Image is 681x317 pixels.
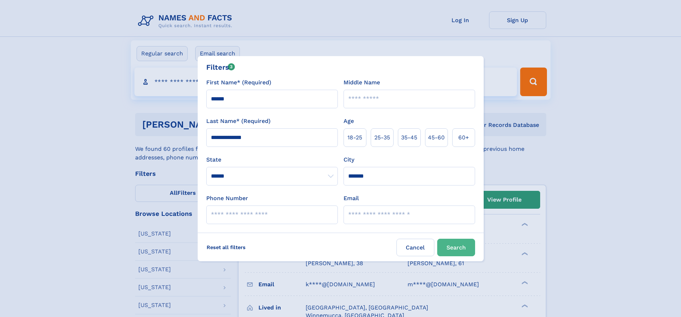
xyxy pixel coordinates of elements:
span: 25‑35 [374,133,390,142]
span: 35‑45 [401,133,417,142]
label: First Name* (Required) [206,78,271,87]
label: Phone Number [206,194,248,203]
label: Age [344,117,354,125]
label: Email [344,194,359,203]
span: 60+ [458,133,469,142]
label: Reset all filters [202,239,250,256]
span: 18‑25 [347,133,362,142]
div: Filters [206,62,235,73]
label: City [344,155,354,164]
span: 45‑60 [428,133,445,142]
button: Search [437,239,475,256]
label: Last Name* (Required) [206,117,271,125]
label: State [206,155,338,164]
label: Middle Name [344,78,380,87]
label: Cancel [396,239,434,256]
